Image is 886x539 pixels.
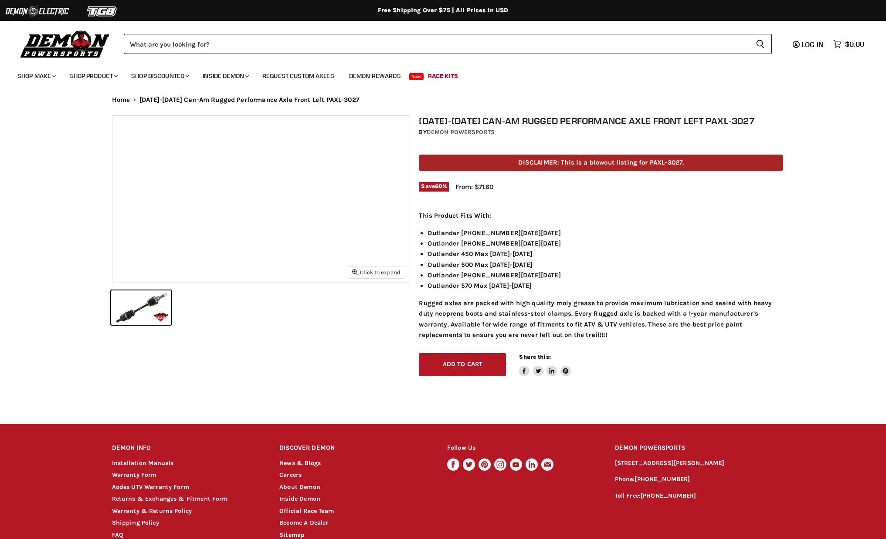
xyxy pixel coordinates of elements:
[419,210,783,340] div: Rugged axles are packed with high quality moly grease to provide maximum lubrication and sealed w...
[279,495,320,502] a: Inside Demon
[749,34,772,54] button: Search
[279,471,302,478] a: Careers
[428,270,783,280] li: Outlander [PHONE_NUMBER][DATE][DATE]
[279,459,321,467] a: News & Blogs
[428,259,783,270] li: Outlander 500 Max [DATE]-[DATE]
[447,438,598,458] h2: Follow Us
[428,280,783,291] li: Outlander 570 Max [DATE]-[DATE]
[443,360,483,368] span: Add to cart
[352,269,401,276] span: Click to expand
[419,128,783,137] div: by
[428,228,783,238] li: Outlander [PHONE_NUMBER][DATE][DATE]
[279,519,328,526] a: Become A Dealer
[112,471,157,478] a: Warranty Form
[112,96,130,104] a: Home
[279,483,320,491] a: About Demon
[419,182,449,192] span: Save %
[419,115,783,126] h1: [DATE]-[DATE] Can-Am Rugged Performance Axle Front Left PAXL-3027
[421,67,465,85] a: Race Kits
[279,507,334,515] a: Official Race Team
[409,73,424,80] span: New!
[11,64,862,85] ul: Main menu
[435,183,442,189] span: 60
[112,459,174,467] a: Installation Manuals
[70,3,135,20] img: TGB Logo 2
[428,238,783,249] li: Outlander [PHONE_NUMBER][DATE][DATE]
[801,40,824,49] span: Log in
[196,67,254,85] a: Inside Demon
[112,519,159,526] a: Shipping Policy
[4,3,70,20] img: Demon Electric Logo 2
[112,495,228,502] a: Returns & Exchanges & Fitment Form
[279,531,305,539] a: Sitemap
[11,67,61,85] a: Shop Make
[829,38,869,51] a: $0.00
[63,67,123,85] a: Shop Product
[343,67,407,85] a: Demon Rewards
[845,40,864,48] span: $0.00
[419,353,506,376] button: Add to cart
[139,96,359,104] span: [DATE]-[DATE] Can-Am Rugged Performance Axle Front Left PAXL-3027
[789,40,829,48] a: Log in
[112,531,123,539] a: FAQ
[112,507,192,515] a: Warranty & Returns Policy
[635,475,690,483] a: [PHONE_NUMBER]
[615,491,774,501] p: Toll Free:
[95,7,792,14] div: Free Shipping Over $75 | All Prices In USD
[519,354,550,360] span: Share this:
[615,458,774,468] p: [STREET_ADDRESS][PERSON_NAME]
[17,28,113,59] img: Demon Powersports
[95,96,792,104] nav: Breadcrumbs
[112,483,189,491] a: Aodes UTV Warranty Form
[419,155,783,171] p: DISCLAIMER: This is a blowout listing for PAXL-3027.
[519,353,571,376] aside: Share this:
[256,67,341,85] a: Request Custom Axles
[124,34,749,54] input: Search
[455,183,493,191] span: From: $71.60
[615,475,774,485] p: Phone:
[112,438,263,458] h2: DEMON INFO
[615,438,774,458] h2: DEMON POWERSPORTS
[348,266,405,278] button: Click to expand
[419,210,783,221] p: This Product Fits With:
[125,67,194,85] a: Shop Discounted
[124,34,772,54] form: Product
[111,290,171,325] button: 2015-2021 Can-Am Rugged Performance Axle Front Left PAXL-3027 thumbnail
[279,438,431,458] h2: DISCOVER DEMON
[641,492,696,499] a: [PHONE_NUMBER]
[428,249,783,259] li: Outlander 450 Max [DATE]-[DATE]
[427,128,495,136] a: Demon Powersports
